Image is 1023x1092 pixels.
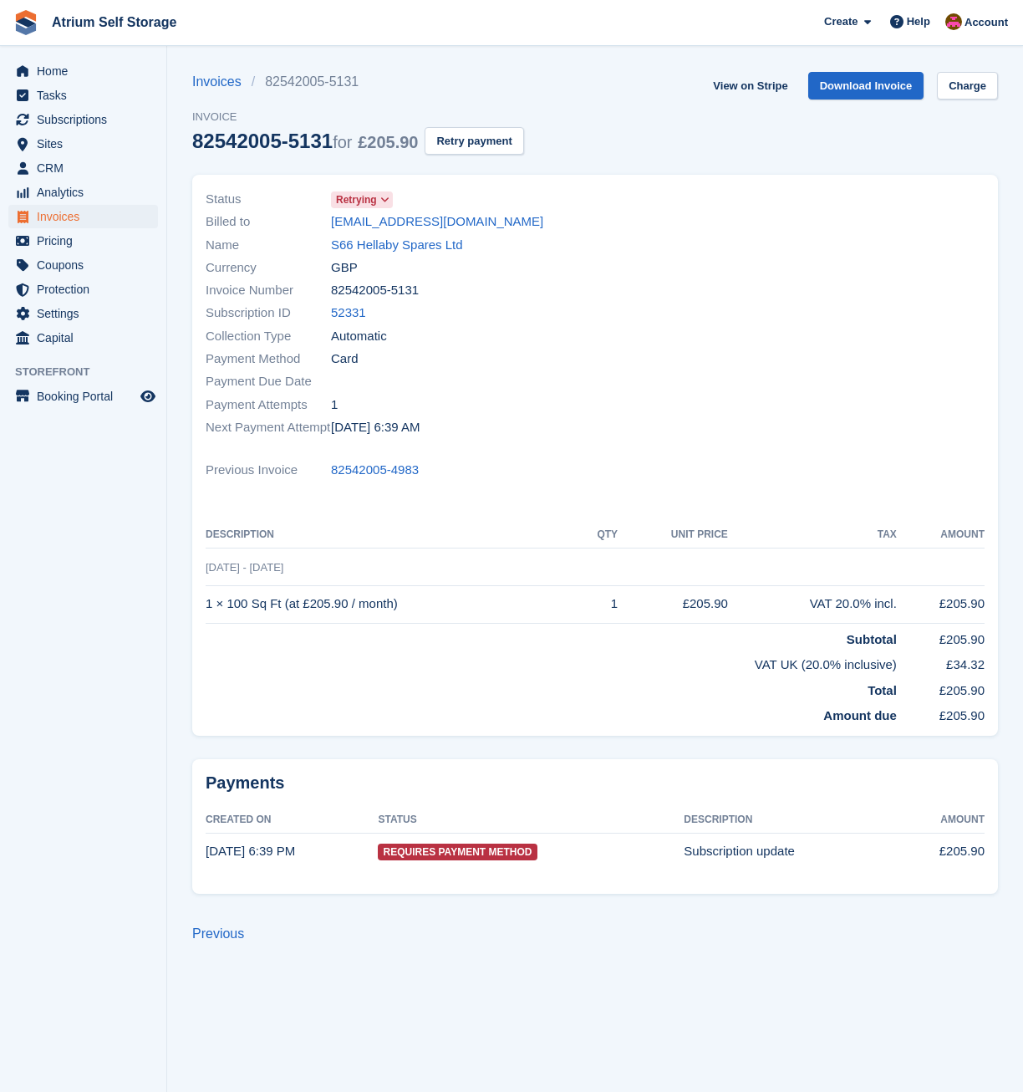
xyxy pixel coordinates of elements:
[37,229,137,253] span: Pricing
[13,10,38,35] img: stora-icon-8386f47178a22dfd0bd8f6a31ec36ba5ce8667c1dd55bd0f319d3a0aa187defe.svg
[847,632,897,646] strong: Subtotal
[37,302,137,325] span: Settings
[206,395,331,415] span: Payment Attempts
[728,594,897,614] div: VAT 20.0% incl.
[8,132,158,156] a: menu
[192,109,524,125] span: Invoice
[728,522,897,549] th: Tax
[8,156,158,180] a: menu
[206,649,897,675] td: VAT UK (20.0% inclusive)
[37,156,137,180] span: CRM
[897,700,985,726] td: £205.90
[206,561,283,574] span: [DATE] - [DATE]
[898,833,985,870] td: £205.90
[37,326,137,350] span: Capital
[897,585,985,623] td: £205.90
[206,522,578,549] th: Description
[8,84,158,107] a: menu
[425,127,523,155] button: Retry payment
[358,133,418,151] span: £205.90
[37,385,137,408] span: Booking Portal
[45,8,183,36] a: Atrium Self Storage
[8,326,158,350] a: menu
[684,833,897,870] td: Subscription update
[331,236,463,255] a: S66 Hellaby Spares Ltd
[823,708,897,722] strong: Amount due
[8,278,158,301] a: menu
[331,304,366,323] a: 52331
[206,212,331,232] span: Billed to
[824,13,858,30] span: Create
[37,278,137,301] span: Protection
[868,683,897,697] strong: Total
[331,327,387,346] span: Automatic
[331,190,393,209] a: Retrying
[8,253,158,277] a: menu
[331,350,359,369] span: Card
[8,385,158,408] a: menu
[206,258,331,278] span: Currency
[37,108,137,131] span: Subscriptions
[8,108,158,131] a: menu
[331,212,543,232] a: [EMAIL_ADDRESS][DOMAIN_NAME]
[578,522,618,549] th: QTY
[8,181,158,204] a: menu
[192,72,252,92] a: Invoices
[964,14,1008,31] span: Account
[206,350,331,369] span: Payment Method
[206,372,331,391] span: Payment Due Date
[937,72,998,100] a: Charge
[37,84,137,107] span: Tasks
[333,133,352,151] span: for
[378,807,684,834] th: Status
[8,205,158,228] a: menu
[206,585,578,623] td: 1 × 100 Sq Ft (at £205.90 / month)
[206,461,331,480] span: Previous Invoice
[206,418,331,437] span: Next Payment Attempt
[206,807,378,834] th: Created On
[15,364,166,380] span: Storefront
[331,281,419,300] span: 82542005-5131
[138,386,158,406] a: Preview store
[192,926,244,941] a: Previous
[206,327,331,346] span: Collection Type
[897,649,985,675] td: £34.32
[206,190,331,209] span: Status
[336,192,377,207] span: Retrying
[331,418,420,437] time: 2025-10-09 05:39:48 UTC
[618,522,728,549] th: Unit Price
[37,59,137,83] span: Home
[206,236,331,255] span: Name
[37,205,137,228] span: Invoices
[907,13,930,30] span: Help
[8,59,158,83] a: menu
[378,844,537,860] span: Requires Payment Method
[897,623,985,649] td: £205.90
[37,253,137,277] span: Coupons
[706,72,794,100] a: View on Stripe
[808,72,924,100] a: Download Invoice
[192,72,524,92] nav: breadcrumbs
[897,675,985,701] td: £205.90
[206,844,295,858] time: 2025-10-06 17:39:44 UTC
[618,585,728,623] td: £205.90
[206,281,331,300] span: Invoice Number
[37,132,137,156] span: Sites
[37,181,137,204] span: Analytics
[578,585,618,623] td: 1
[945,13,962,30] img: Mark Rhodes
[206,773,985,793] h2: Payments
[331,258,358,278] span: GBP
[331,395,338,415] span: 1
[206,304,331,323] span: Subscription ID
[897,522,985,549] th: Amount
[8,302,158,325] a: menu
[331,461,419,480] a: 82542005-4983
[684,807,897,834] th: Description
[898,807,985,834] th: Amount
[192,130,418,152] div: 82542005-5131
[8,229,158,253] a: menu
